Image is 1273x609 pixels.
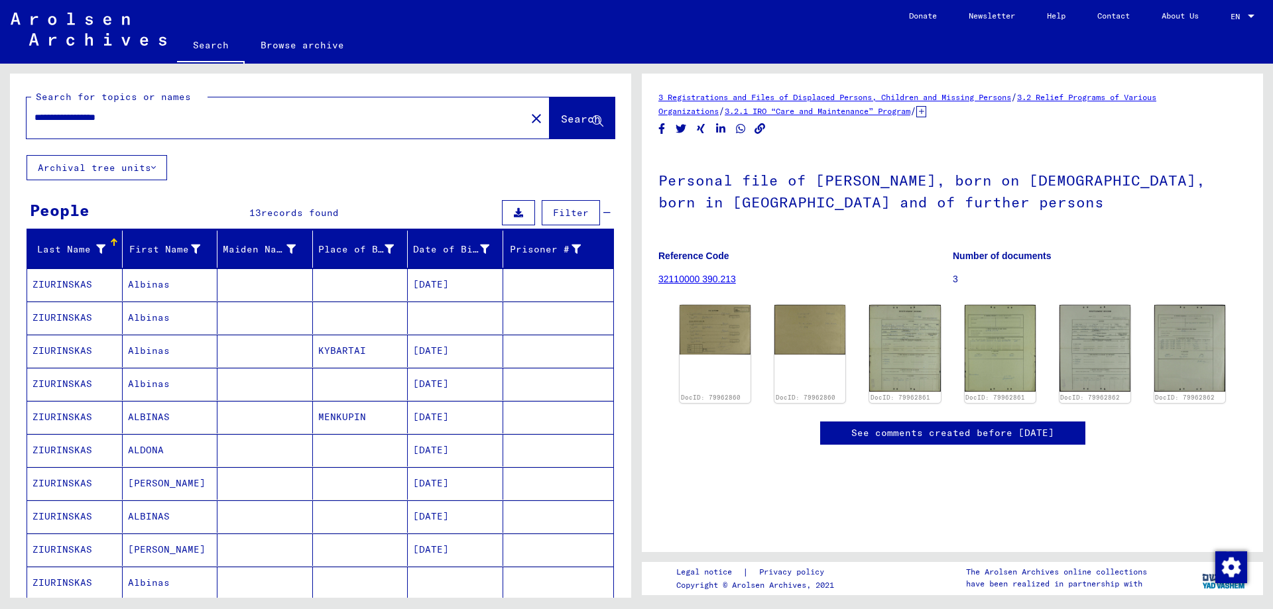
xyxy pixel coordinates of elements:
[408,500,503,533] mat-cell: [DATE]
[953,250,1052,261] b: Number of documents
[123,335,218,367] mat-cell: Albinas
[965,305,1036,392] img: 002.jpg
[1231,12,1245,21] span: EN
[694,121,708,137] button: Share on Xing
[123,533,218,566] mat-cell: [PERSON_NAME]
[123,401,218,433] mat-cell: ALBINAS
[774,305,845,355] img: 002.jpg
[27,268,123,301] mat-cell: ZIURINSKAS
[1199,561,1249,594] img: yv_logo.png
[966,578,1147,590] p: have been realized in partnership with
[676,579,840,591] p: Copyright © Arolsen Archives, 2021
[658,274,736,284] a: 32110000 390.213
[217,231,313,268] mat-header-cell: Maiden Name
[658,150,1246,230] h1: Personal file of [PERSON_NAME], born on [DEMOGRAPHIC_DATA], born in [GEOGRAPHIC_DATA] and of furt...
[123,302,218,334] mat-cell: Albinas
[27,401,123,433] mat-cell: ZIURINSKAS
[680,305,751,354] img: 001.jpg
[658,92,1011,102] a: 3 Registrations and Files of Displaced Persons, Children and Missing Persons
[249,207,261,219] span: 13
[27,500,123,533] mat-cell: ZIURINSKAS
[313,231,408,268] mat-header-cell: Place of Birth
[32,239,122,260] div: Last Name
[30,198,90,222] div: People
[869,305,940,392] img: 001.jpg
[681,394,741,401] a: DocID: 79962860
[550,97,615,138] button: Search
[1154,305,1225,392] img: 002.jpg
[313,401,408,433] mat-cell: MENKUPIN
[408,434,503,467] mat-cell: [DATE]
[261,207,339,219] span: records found
[413,239,506,260] div: Date of Birth
[223,239,312,260] div: Maiden Name
[27,567,123,599] mat-cell: ZIURINSKAS
[123,567,218,599] mat-cell: Albinas
[408,401,503,433] mat-cell: [DATE]
[32,243,105,256] div: Last Name
[408,533,503,566] mat-cell: [DATE]
[128,239,217,260] div: First Name
[1011,91,1017,103] span: /
[966,566,1147,578] p: The Arolsen Archives online collections
[1215,551,1246,582] div: Change consent
[408,231,503,268] mat-header-cell: Date of Birth
[910,105,916,117] span: /
[11,13,166,46] img: Arolsen_neg.svg
[413,243,489,256] div: Date of Birth
[123,500,218,533] mat-cell: ALBINAS
[27,368,123,400] mat-cell: ZIURINSKAS
[27,231,123,268] mat-header-cell: Last Name
[509,239,598,260] div: Prisoner #
[658,250,729,261] b: Reference Code
[776,394,835,401] a: DocID: 79962860
[313,335,408,367] mat-cell: KYBARTAI
[27,533,123,566] mat-cell: ZIURINSKAS
[408,368,503,400] mat-cell: [DATE]
[542,200,600,225] button: Filter
[561,112,601,125] span: Search
[27,155,167,180] button: Archival tree units
[408,268,503,301] mat-cell: [DATE]
[177,29,245,64] a: Search
[27,467,123,500] mat-cell: ZIURINSKAS
[1155,394,1215,401] a: DocID: 79962862
[719,105,725,117] span: /
[965,394,1025,401] a: DocID: 79962861
[676,565,743,579] a: Legal notice
[749,565,840,579] a: Privacy policy
[408,467,503,500] mat-cell: [DATE]
[245,29,360,61] a: Browse archive
[123,467,218,500] mat-cell: [PERSON_NAME]
[408,335,503,367] mat-cell: [DATE]
[223,243,296,256] div: Maiden Name
[318,239,411,260] div: Place of Birth
[503,231,614,268] mat-header-cell: Prisoner #
[734,121,748,137] button: Share on WhatsApp
[509,243,581,256] div: Prisoner #
[123,268,218,301] mat-cell: Albinas
[1060,305,1130,392] img: 001.jpg
[27,434,123,467] mat-cell: ZIURINSKAS
[655,121,669,137] button: Share on Facebook
[871,394,930,401] a: DocID: 79962861
[725,106,910,116] a: 3.2.1 IRO “Care and Maintenance” Program
[128,243,201,256] div: First Name
[851,426,1054,440] a: See comments created before [DATE]
[528,111,544,127] mat-icon: close
[753,121,767,137] button: Copy link
[1060,394,1120,401] a: DocID: 79962862
[714,121,728,137] button: Share on LinkedIn
[123,434,218,467] mat-cell: ALDONA
[523,105,550,131] button: Clear
[953,272,1246,286] p: 3
[674,121,688,137] button: Share on Twitter
[123,368,218,400] mat-cell: Albinas
[27,335,123,367] mat-cell: ZIURINSKAS
[318,243,394,256] div: Place of Birth
[553,207,589,219] span: Filter
[123,231,218,268] mat-header-cell: First Name
[676,565,840,579] div: |
[36,91,191,103] mat-label: Search for topics or names
[27,302,123,334] mat-cell: ZIURINSKAS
